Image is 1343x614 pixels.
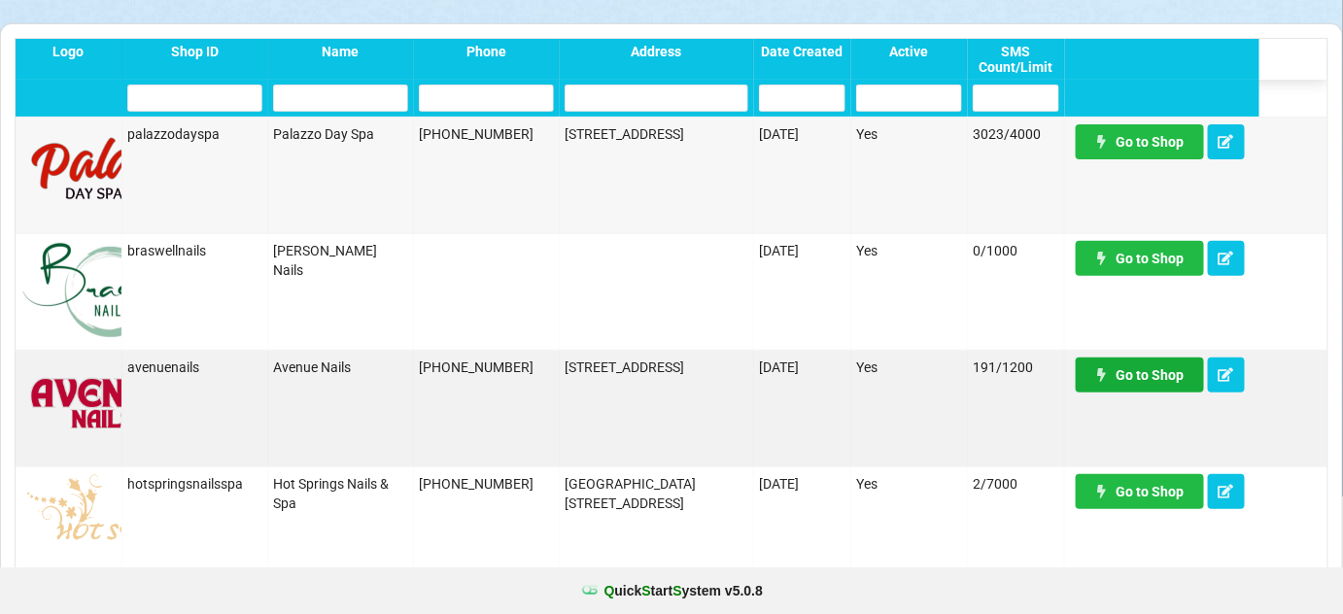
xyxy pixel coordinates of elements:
div: Logo [20,44,117,59]
div: hotspringsnailsspa [127,474,262,494]
div: [PHONE_NUMBER] [419,474,554,494]
div: Shop ID [127,44,262,59]
a: Go to Shop [1076,474,1204,509]
div: Yes [856,124,962,144]
div: 3023/4000 [973,124,1059,144]
div: Address [565,44,748,59]
div: Phone [419,44,554,59]
span: S [672,583,681,598]
img: AvenueNails-Logo.png [20,358,183,455]
img: favicon.ico [580,581,600,600]
a: Go to Shop [1076,124,1204,159]
div: Yes [856,241,962,260]
div: [DATE] [759,358,845,377]
span: S [642,583,651,598]
div: [PHONE_NUMBER] [419,358,554,377]
b: uick tart ystem v 5.0.8 [604,581,763,600]
div: Hot Springs Nails & Spa [273,474,408,513]
div: Palazzo Day Spa [273,124,408,144]
div: [DATE] [759,474,845,494]
div: [DATE] [759,241,845,260]
div: [PERSON_NAME] Nails [273,241,408,280]
div: 0/1000 [973,241,1059,260]
div: Yes [856,358,962,377]
div: Avenue Nails [273,358,408,377]
img: hotspringsnailslogo.png [20,474,220,571]
div: Date Created [759,44,845,59]
div: 191/1200 [973,358,1059,377]
img: BraswellNails-logo.png [20,241,409,338]
div: Yes [856,474,962,494]
div: braswellnails [127,241,262,260]
div: [DATE] [759,124,845,144]
div: [STREET_ADDRESS] [565,124,748,144]
div: avenuenails [127,358,262,377]
span: Q [604,583,615,598]
a: Go to Shop [1076,358,1204,392]
div: [STREET_ADDRESS] [565,358,748,377]
a: Go to Shop [1076,241,1204,276]
div: [GEOGRAPHIC_DATA][STREET_ADDRESS] [565,474,748,513]
img: PalazzoDaySpaNails-Logo.png [20,124,215,222]
div: Active [856,44,962,59]
div: 2/7000 [973,474,1059,494]
div: Name [273,44,408,59]
div: palazzodayspa [127,124,262,144]
div: SMS Count/Limit [973,44,1059,75]
div: [PHONE_NUMBER] [419,124,554,144]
